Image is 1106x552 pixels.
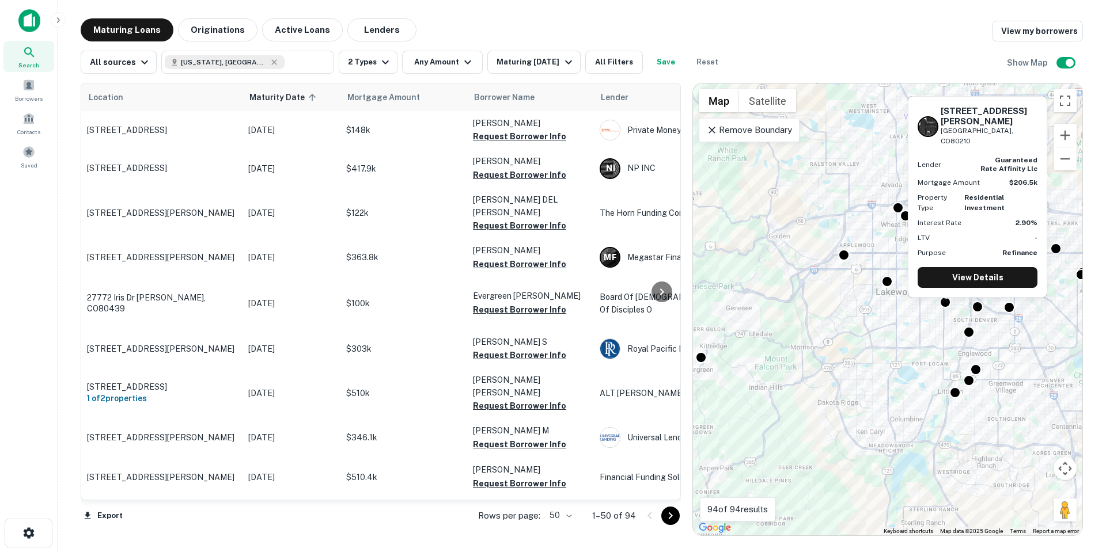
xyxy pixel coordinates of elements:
button: Map camera controls [1054,457,1077,480]
p: $417.9k [346,162,461,175]
p: [DATE] [248,251,335,264]
p: [DATE] [248,431,335,444]
p: $510k [346,387,461,399]
p: Purpose [918,248,946,258]
div: Chat Widget [1048,460,1106,515]
button: Request Borrower Info [473,219,566,233]
button: Request Borrower Info [473,257,566,271]
a: Search [3,41,54,72]
p: $303k [346,342,461,355]
p: [STREET_ADDRESS][PERSON_NAME] [87,344,237,354]
div: Maturing [DATE] [497,55,575,69]
p: Mortgage Amount [918,177,980,188]
span: Location [88,90,123,104]
button: Request Borrower Info [473,130,566,143]
button: Any Amount [402,51,483,74]
p: Board Of [DEMOGRAPHIC_DATA] Extension Of Disciples O [600,291,772,316]
img: picture [600,428,620,447]
p: [PERSON_NAME] [473,117,588,130]
a: Terms [1010,528,1026,534]
div: Megastar Financial Corporation. [600,247,772,268]
button: Reset [689,51,726,74]
p: [DATE] [248,162,335,175]
p: [PERSON_NAME] [PERSON_NAME] [473,374,588,399]
a: View Details [918,267,1037,288]
img: picture [600,120,620,140]
p: Lender [918,159,941,170]
button: Request Borrower Info [473,399,566,413]
strong: guaranteed rate affinity llc [980,156,1037,172]
button: Zoom out [1054,147,1077,170]
button: Request Borrower Info [473,168,566,182]
button: Save your search to get updates of matches that match your search criteria. [647,51,684,74]
h6: 1 of 2 properties [87,392,237,405]
p: 1–50 of 94 [592,509,636,523]
p: Interest Rate [918,218,961,228]
button: 2 Types [339,51,397,74]
p: $363.8k [346,251,461,264]
span: Map data ©2025 Google [940,528,1003,534]
a: View my borrowers [992,21,1083,41]
th: Borrower Name [467,83,594,111]
th: Lender [594,83,778,111]
button: Request Borrower Info [473,477,566,490]
strong: - [1035,234,1037,242]
div: Royal Pacific Funding [600,338,772,359]
a: Open this area in Google Maps (opens a new window) [696,520,734,535]
p: [DATE] [248,471,335,484]
strong: Refinance [1002,249,1037,257]
p: [STREET_ADDRESS][PERSON_NAME] [87,472,237,482]
p: [PERSON_NAME] [473,244,588,257]
div: 50 [545,507,574,524]
p: [STREET_ADDRESS] [87,382,237,392]
strong: 2.90% [1016,219,1037,227]
p: 94 of 94 results [707,502,768,516]
div: Borrowers [3,74,54,105]
span: Maturity Date [249,90,320,104]
p: LTV [918,233,930,243]
img: capitalize-icon.png [18,9,40,32]
p: [STREET_ADDRESS][PERSON_NAME] [87,208,237,218]
h6: [STREET_ADDRESS][PERSON_NAME] [941,106,1037,127]
div: Universal Lending [600,427,772,448]
button: Maturing Loans [81,18,173,41]
span: Lender [601,90,628,104]
p: Remove Boundary [706,123,792,137]
div: All sources [90,55,151,69]
button: Lenders [347,18,416,41]
a: Contacts [3,108,54,139]
button: Zoom in [1054,124,1077,147]
div: Private Money Solutions [600,120,772,140]
span: Borrowers [15,94,43,103]
p: Evergreen [PERSON_NAME] [473,290,588,302]
span: Contacts [17,127,40,136]
p: 27772 Iris Dr [PERSON_NAME], CO80439 [87,292,237,313]
div: NP INC [600,158,772,179]
p: $346.1k [346,431,461,444]
p: [DATE] [248,124,335,136]
p: Financial Funding Solutions INC [600,471,772,484]
span: Saved [21,161,37,170]
button: All Filters [585,51,643,74]
span: [US_STATE], [GEOGRAPHIC_DATA] [181,57,267,67]
span: Borrower Name [474,90,535,104]
a: Saved [3,141,54,172]
button: Request Borrower Info [473,348,566,362]
p: $148k [346,124,461,136]
p: [DATE] [248,342,335,355]
p: [PERSON_NAME] DEL [PERSON_NAME] [473,193,588,219]
button: Show satellite imagery [739,89,796,112]
p: [GEOGRAPHIC_DATA], CO80210 [941,125,1037,147]
img: picture [600,339,620,359]
p: $122k [346,207,461,219]
p: [STREET_ADDRESS][PERSON_NAME] [87,432,237,443]
button: All sources [81,51,157,74]
strong: Residential Investment [964,193,1005,212]
button: Show street map [699,89,739,112]
button: Active Loans [262,18,343,41]
button: Request Borrower Info [473,437,566,451]
strong: $206.5k [1009,178,1037,186]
